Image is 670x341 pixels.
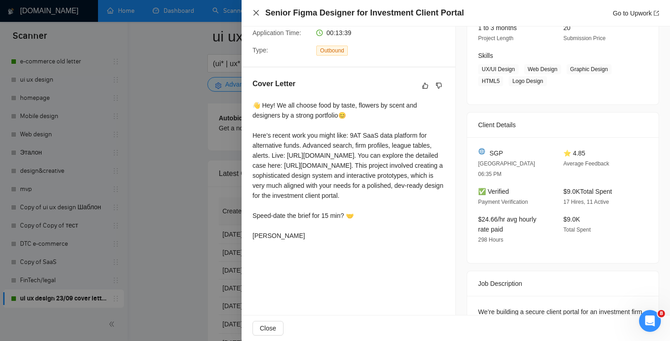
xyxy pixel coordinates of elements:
[567,64,612,74] span: Graphic Design
[478,76,503,86] span: HTML5
[563,227,591,233] span: Total Spent
[253,46,268,54] span: Type:
[658,310,665,317] span: 8
[253,100,444,241] div: 👋 Hey! We all choose food by taste, flowers by scent and designers by a strong portfolio😊 Here’s ...
[326,29,351,36] span: 00:13:39
[478,216,536,233] span: $24.66/hr avg hourly rate paid
[479,148,485,155] img: 🌐
[316,46,348,56] span: Outbound
[563,199,609,205] span: 17 Hires, 11 Active
[509,76,546,86] span: Logo Design
[253,9,260,16] span: close
[478,271,648,296] div: Job Description
[639,310,661,332] iframe: Intercom live chat
[478,199,528,205] span: Payment Verification
[436,82,442,89] span: dislike
[478,113,648,137] div: Client Details
[563,188,612,195] span: $9.0K Total Spent
[260,323,276,333] span: Close
[422,82,428,89] span: like
[420,80,431,91] button: like
[563,160,609,167] span: Average Feedback
[563,216,580,223] span: $9.0K
[316,30,323,36] span: clock-circle
[478,52,493,59] span: Skills
[563,150,585,157] span: ⭐ 4.85
[478,237,503,243] span: 298 Hours
[563,35,606,41] span: Submission Price
[433,80,444,91] button: dislike
[563,24,571,31] span: 20
[654,10,659,16] span: export
[613,10,659,17] a: Go to Upworkexport
[253,9,260,17] button: Close
[478,64,519,74] span: UX/UI Design
[478,24,517,31] span: 1 to 3 months
[253,29,301,36] span: Application Time:
[490,148,503,158] span: SGP
[524,64,561,74] span: Web Design
[253,321,283,336] button: Close
[478,160,535,177] span: [GEOGRAPHIC_DATA] 06:35 PM
[265,7,464,19] h4: Senior Figma Designer for Investment Client Portal
[478,188,509,195] span: ✅ Verified
[253,78,295,89] h5: Cover Letter
[478,35,513,41] span: Project Length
